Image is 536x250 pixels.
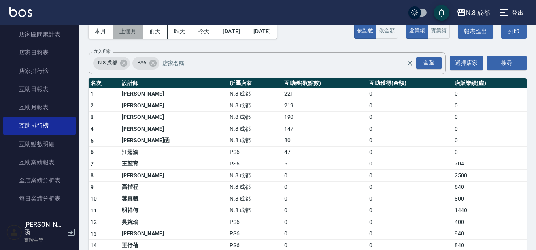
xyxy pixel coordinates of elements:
button: 虛業績 [406,23,428,39]
td: 704 [453,158,527,170]
h5: [PERSON_NAME]函 [24,221,64,237]
td: 5 [282,158,368,170]
td: N.8 成都 [228,88,282,100]
p: 高階主管 [24,237,64,244]
td: N.8 成都 [228,205,282,216]
td: [PERSON_NAME] [120,111,228,123]
td: N.8 成都 [228,123,282,135]
span: 3 [91,114,94,120]
td: 0 [453,88,527,100]
button: 選擇店家 [450,56,483,70]
a: 店家區間累計表 [3,25,76,43]
button: 報表匯出 [458,24,493,39]
span: 14 [91,242,97,248]
span: PS6 [132,59,151,67]
span: 5 [91,137,94,144]
div: 全選 [416,57,442,69]
td: 0 [367,216,453,228]
span: 13 [91,231,97,237]
td: 47 [282,147,368,158]
td: 0 [367,88,453,100]
td: 640 [453,181,527,193]
button: 上個月 [113,24,143,39]
span: 11 [91,207,97,214]
td: [PERSON_NAME] [120,123,228,135]
td: 吳婉瑜 [120,216,228,228]
a: 互助排行榜 [3,117,76,135]
span: 2 [91,102,94,109]
a: 店家日報表 [3,43,76,62]
td: 0 [453,100,527,112]
a: 互助點數明細 [3,135,76,153]
td: N.8 成都 [228,193,282,205]
span: 8 [91,172,94,179]
td: 0 [367,100,453,112]
button: 昨天 [168,24,192,39]
td: 0 [282,205,368,216]
a: 全店業績分析表 [3,171,76,190]
td: 0 [367,193,453,205]
td: 0 [453,135,527,147]
td: N.8 成都 [228,111,282,123]
td: PS6 [228,147,282,158]
span: 10 [91,195,97,202]
td: 0 [282,193,368,205]
span: 6 [91,149,94,155]
img: Logo [9,7,32,17]
td: 1440 [453,205,527,216]
td: 江莛渝 [120,147,228,158]
a: 每日業績分析表 [3,190,76,208]
td: 高楷程 [120,181,228,193]
td: [PERSON_NAME]函 [120,135,228,147]
td: 0 [367,123,453,135]
td: 800 [453,193,527,205]
td: 80 [282,135,368,147]
button: 登出 [496,6,527,20]
td: 190 [282,111,368,123]
td: PS6 [228,228,282,240]
td: 0 [282,170,368,182]
a: 互助日報表 [3,80,76,98]
div: N.8 成都 [93,57,130,70]
td: 0 [453,147,527,158]
button: 搜尋 [487,56,527,70]
td: 147 [282,123,368,135]
td: 940 [453,228,527,240]
button: Clear [404,58,415,69]
button: Open [415,55,443,71]
th: 所屬店家 [228,78,282,88]
a: 互助月報表 [3,98,76,117]
span: 9 [91,184,94,190]
button: [DATE] [216,24,247,39]
td: PS6 [228,158,282,170]
img: Person [6,224,22,240]
td: 0 [282,216,368,228]
td: 明祥何 [120,205,228,216]
td: 219 [282,100,368,112]
td: [PERSON_NAME] [120,228,228,240]
td: [PERSON_NAME] [120,170,228,182]
button: 前天 [143,24,168,39]
td: 0 [367,135,453,147]
button: 本月 [89,24,113,39]
th: 名次 [89,78,120,88]
td: 0 [367,170,453,182]
td: 0 [367,228,453,240]
td: 0 [453,111,527,123]
span: 7 [91,161,94,167]
td: N.8 成都 [228,100,282,112]
td: 2500 [453,170,527,182]
a: 營業統計分析表 [3,208,76,226]
th: 店販業績(虛) [453,78,527,88]
td: 221 [282,88,368,100]
a: 互助業績報表 [3,153,76,171]
button: [DATE] [247,24,277,39]
span: 12 [91,219,97,225]
th: 互助獲得(金額) [367,78,453,88]
td: PS6 [228,216,282,228]
td: 0 [367,158,453,170]
span: 1 [91,91,94,97]
td: [PERSON_NAME] [120,100,228,112]
td: 0 [367,147,453,158]
input: 店家名稱 [160,56,420,70]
